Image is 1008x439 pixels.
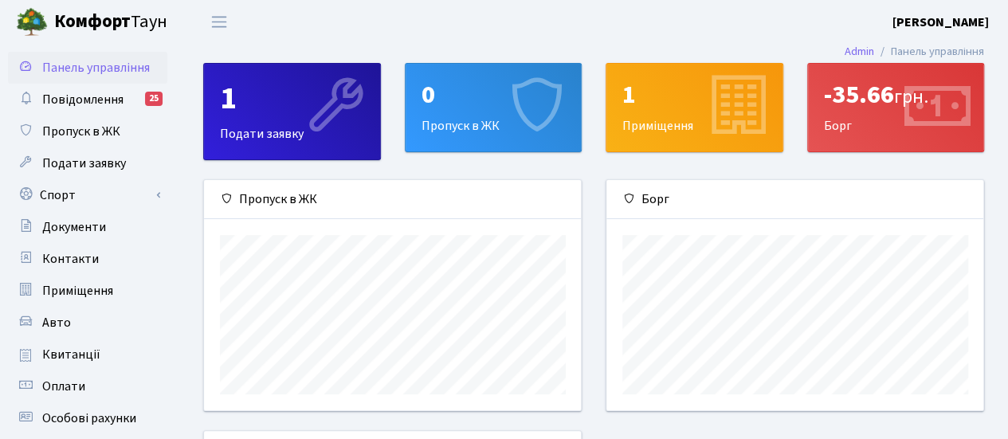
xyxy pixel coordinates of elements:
a: Панель управління [8,52,167,84]
span: Панель управління [42,59,150,76]
button: Переключити навігацію [199,9,239,35]
span: грн. [894,83,928,111]
b: [PERSON_NAME] [892,14,989,31]
a: Авто [8,307,167,339]
div: 0 [422,80,566,110]
a: Оплати [8,370,167,402]
span: Подати заявку [42,155,126,172]
a: Пропуск в ЖК [8,116,167,147]
a: Документи [8,211,167,243]
a: 0Пропуск в ЖК [405,63,582,152]
a: Повідомлення25 [8,84,167,116]
li: Панель управління [874,43,984,61]
span: Документи [42,218,106,236]
div: Борг [606,180,983,219]
div: Борг [808,64,984,151]
a: Приміщення [8,275,167,307]
a: 1Подати заявку [203,63,381,160]
a: Контакти [8,243,167,275]
div: Приміщення [606,64,782,151]
a: Подати заявку [8,147,167,179]
span: Повідомлення [42,91,124,108]
div: 1 [622,80,767,110]
span: Приміщення [42,282,113,300]
div: 25 [145,92,163,106]
b: Комфорт [54,9,131,34]
span: Таун [54,9,167,36]
span: Оплати [42,378,85,395]
img: logo.png [16,6,48,38]
a: 1Приміщення [606,63,783,152]
a: Admin [845,43,874,60]
a: [PERSON_NAME] [892,13,989,32]
div: Пропуск в ЖК [204,180,581,219]
a: Спорт [8,179,167,211]
span: Пропуск в ЖК [42,123,120,140]
span: Авто [42,314,71,331]
div: Подати заявку [204,64,380,159]
a: Особові рахунки [8,402,167,434]
div: -35.66 [824,80,968,110]
span: Квитанції [42,346,100,363]
span: Контакти [42,250,99,268]
nav: breadcrumb [821,35,1008,69]
div: 1 [220,80,364,118]
span: Особові рахунки [42,410,136,427]
a: Квитанції [8,339,167,370]
div: Пропуск в ЖК [406,64,582,151]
